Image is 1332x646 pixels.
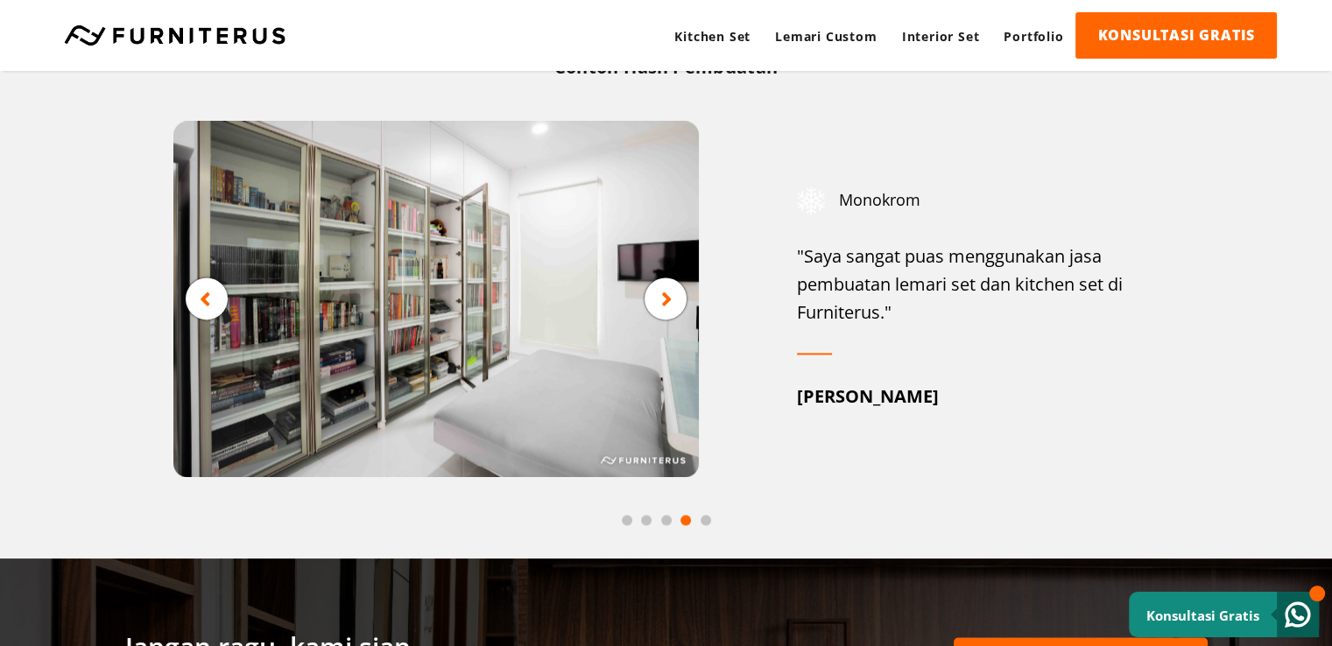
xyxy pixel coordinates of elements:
[1075,12,1277,59] a: KONSULTASI GRATIS
[890,12,992,60] a: Interior Set
[1129,592,1319,637] a: Konsultasi Gratis
[1146,607,1259,624] small: Konsultasi Gratis
[763,12,889,60] a: Lemari Custom
[662,12,763,60] a: Kitchen Set
[991,12,1075,60] a: Portfolio
[797,242,1159,327] div: "Saya sangat puas menggunakan jasa pembuatan lemari set dan kitchen set di Furniterus."
[797,186,1159,214] div: Monokrom
[797,383,1159,411] div: [PERSON_NAME]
